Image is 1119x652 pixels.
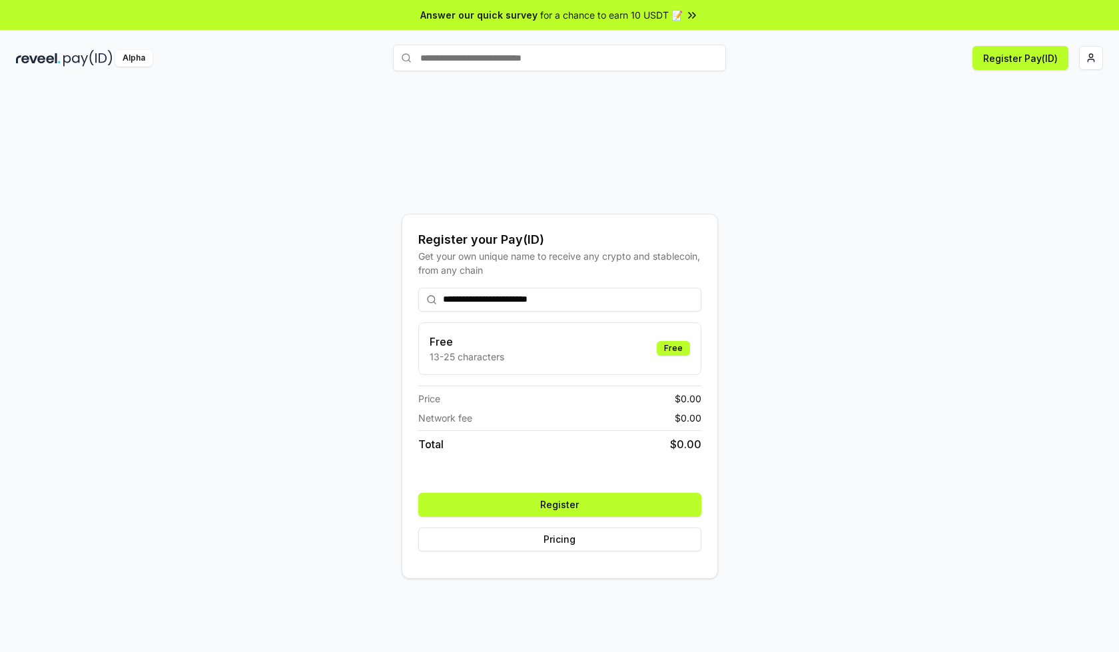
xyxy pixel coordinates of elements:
h3: Free [430,334,504,350]
button: Register [418,493,701,517]
span: Network fee [418,411,472,425]
button: Pricing [418,527,701,551]
span: $ 0.00 [675,411,701,425]
div: Register your Pay(ID) [418,230,701,249]
span: Answer our quick survey [420,8,538,22]
img: reveel_dark [16,50,61,67]
p: 13-25 characters [430,350,504,364]
div: Alpha [115,50,153,67]
span: Price [418,392,440,406]
img: pay_id [63,50,113,67]
div: Free [657,341,690,356]
span: for a chance to earn 10 USDT 📝 [540,8,683,22]
span: Total [418,436,444,452]
button: Register Pay(ID) [972,46,1068,70]
span: $ 0.00 [675,392,701,406]
div: Get your own unique name to receive any crypto and stablecoin, from any chain [418,249,701,277]
span: $ 0.00 [670,436,701,452]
